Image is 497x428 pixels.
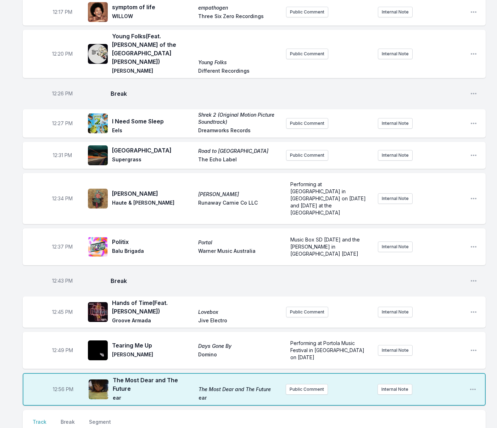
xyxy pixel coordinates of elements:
span: [PERSON_NAME] [198,191,280,198]
img: Portal [88,237,108,257]
img: Shrek 2 (Original Motion Picture Soundtrack) [88,113,108,133]
span: Three Six Zero Recordings [198,13,280,21]
span: Eels [112,127,194,135]
span: empathogen [198,4,280,11]
button: Public Comment [286,384,328,395]
span: Timestamp [52,90,73,97]
img: Lovebox [88,302,108,322]
span: Young Folks [198,59,280,66]
button: Internal Note [378,150,413,161]
button: Internal Note [378,118,413,129]
span: Hands of Time (Feat. [PERSON_NAME]) [112,299,194,316]
span: Warner Music Australia [198,248,280,256]
button: Open playlist item options [470,90,477,97]
span: Timestamp [53,386,73,393]
span: ear [199,394,280,403]
span: Break [111,277,464,285]
img: Days Gone By [88,340,108,360]
button: Internal Note [378,193,413,204]
span: Days Gone By [198,343,280,350]
span: symptom of life [112,3,194,11]
span: Supergrass [112,156,194,165]
button: Open playlist item options [470,277,477,284]
button: Internal Note [378,307,413,317]
button: Open playlist item options [470,347,477,354]
span: I Need Some Sleep [112,117,194,126]
span: Break [111,89,464,98]
span: Road to [GEOGRAPHIC_DATA] [198,148,280,155]
button: Public Comment [286,118,328,129]
button: Internal Note [378,384,412,395]
button: Internal Note [378,7,413,17]
span: [PERSON_NAME] [112,67,194,76]
img: Sophie [88,189,108,209]
span: ear [113,394,194,403]
span: Politix [112,238,194,246]
span: [PERSON_NAME] [112,351,194,360]
button: Open playlist item options [470,309,477,316]
button: Open playlist item options [470,50,477,57]
span: Portal [198,239,280,246]
span: Timestamp [52,347,73,354]
img: Young Folks [88,44,108,64]
span: Runaway Carnie Co LLC [198,199,280,208]
button: Open playlist item options [470,120,477,127]
span: Groove Armada [112,317,194,326]
button: Public Comment [286,7,328,17]
button: Public Comment [286,307,328,317]
button: Internal Note [378,345,413,356]
button: Open playlist item options [470,9,477,16]
span: Different Recordings [198,67,280,76]
span: Tearing Me Up [112,341,194,350]
span: Timestamp [52,195,73,202]
span: Timestamp [52,50,73,57]
button: Public Comment [286,49,328,59]
span: Timestamp [52,277,73,284]
button: Open playlist item options [470,195,477,202]
span: Shrek 2 (Original Motion Picture Soundtrack) [198,111,280,126]
span: Timestamp [52,309,73,316]
span: Performing at Portola Music Festival in [GEOGRAPHIC_DATA] on [DATE] [290,340,366,360]
span: Timestamp [53,9,72,16]
span: Music Box SD [DATE] and the [PERSON_NAME] in [GEOGRAPHIC_DATA] [DATE] [290,237,361,257]
span: Balu Brigada [112,248,194,256]
button: Open playlist item options [470,152,477,159]
span: [PERSON_NAME] [112,189,194,198]
span: [GEOGRAPHIC_DATA] [112,146,194,155]
span: Jive Electro [198,317,280,326]
span: Performing at [GEOGRAPHIC_DATA] in [GEOGRAPHIC_DATA] on [DATE] and [DATE] at the [GEOGRAPHIC_DATA] [290,181,367,216]
span: Domino [198,351,280,360]
img: The Most Dear and The Future [89,379,108,399]
span: Haute & [PERSON_NAME] [112,199,194,208]
button: Open playlist item options [469,386,476,393]
span: Dreamworks Records [198,127,280,135]
button: Internal Note [378,241,413,252]
span: The Echo Label [198,156,280,165]
img: Road to Rouen [88,145,108,165]
button: Open playlist item options [470,243,477,250]
button: Public Comment [286,150,328,161]
span: Timestamp [52,120,73,127]
button: Internal Note [378,49,413,59]
img: empathogen [88,2,108,22]
span: Lovebox [198,309,280,316]
span: WILLOW [112,13,194,21]
span: The Most Dear and The Future [199,386,280,393]
span: Timestamp [52,243,73,250]
span: Young Folks (Feat. [PERSON_NAME] of the [GEOGRAPHIC_DATA][PERSON_NAME]) [112,32,194,66]
span: The Most Dear and The Future [113,376,194,393]
span: Timestamp [53,152,72,159]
